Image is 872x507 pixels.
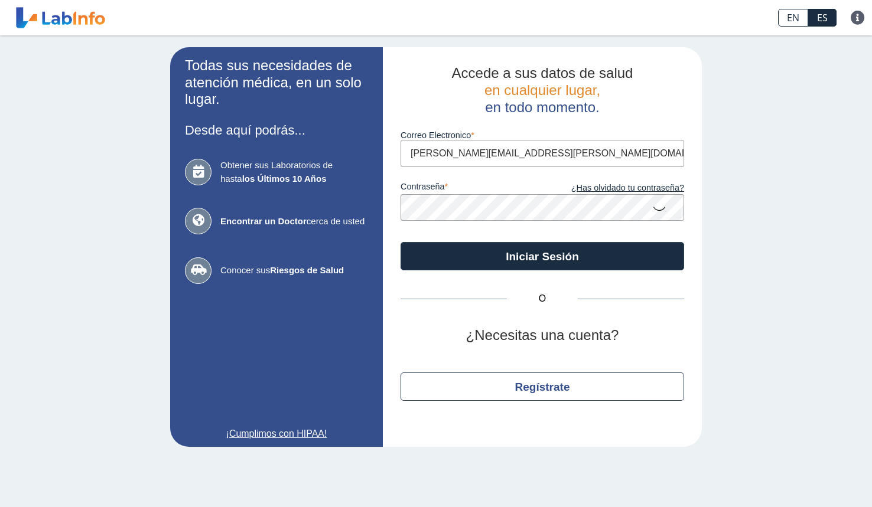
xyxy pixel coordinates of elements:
[401,372,684,401] button: Regístrate
[485,99,599,115] span: en todo momento.
[270,265,344,275] b: Riesgos de Salud
[808,9,837,27] a: ES
[542,182,684,195] a: ¿Has olvidado tu contraseña?
[220,264,368,277] span: Conocer sus
[401,130,684,140] label: Correo Electronico
[452,65,633,81] span: Accede a sus datos de salud
[220,215,368,228] span: cerca de usted
[185,427,368,441] a: ¡Cumplimos con HIPAA!
[401,182,542,195] label: contraseña
[242,174,327,184] b: los Últimos 10 Años
[401,327,684,344] h2: ¿Necesitas una cuenta?
[484,82,600,98] span: en cualquier lugar,
[767,461,859,494] iframe: Help widget launcher
[507,292,578,306] span: O
[778,9,808,27] a: EN
[185,123,368,138] h3: Desde aquí podrás...
[220,216,307,226] b: Encontrar un Doctor
[220,159,368,185] span: Obtener sus Laboratorios de hasta
[401,242,684,270] button: Iniciar Sesión
[185,57,368,108] h2: Todas sus necesidades de atención médica, en un solo lugar.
